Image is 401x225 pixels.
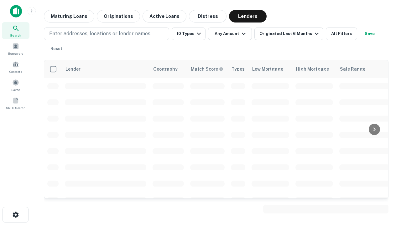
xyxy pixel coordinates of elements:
a: SREO Search [2,95,29,112]
button: Maturing Loans [44,10,94,22]
div: Geography [153,65,178,73]
th: Types [228,60,248,78]
span: SREO Search [6,105,25,110]
a: Saved [2,77,29,93]
div: High Mortgage [296,65,329,73]
th: High Mortgage [292,60,336,78]
div: Capitalize uses an advanced AI algorithm to match your search with the best lender. The match sco... [191,66,223,72]
span: Borrowers [8,51,23,56]
div: Types [232,65,245,73]
th: Low Mortgage [248,60,292,78]
a: Contacts [2,58,29,75]
button: All Filters [326,27,357,40]
button: Lenders [229,10,267,22]
button: Distress [189,10,227,22]
p: Enter addresses, locations or lender names [49,30,150,37]
div: Originated Last 6 Months [259,30,320,37]
a: Borrowers [2,40,29,57]
th: Capitalize uses an advanced AI algorithm to match your search with the best lender. The match sco... [187,60,228,78]
span: Contacts [9,69,22,74]
span: Saved [11,87,20,92]
button: Enter addresses, locations or lender names [44,27,169,40]
button: Active Loans [143,10,186,22]
th: Lender [62,60,149,78]
div: Lender [65,65,81,73]
img: capitalize-icon.png [10,5,22,17]
a: Search [2,22,29,39]
div: Sale Range [340,65,365,73]
button: 10 Types [172,27,206,40]
th: Sale Range [336,60,393,78]
th: Geography [149,60,187,78]
button: Originated Last 6 Months [254,27,323,40]
iframe: Chat Widget [370,175,401,205]
span: Search [10,33,21,38]
button: Reset [46,42,66,55]
button: Save your search to get updates of matches that match your search criteria. [360,27,380,40]
h6: Match Score [191,66,222,72]
button: Any Amount [208,27,252,40]
button: Originations [97,10,140,22]
div: Low Mortgage [252,65,283,73]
